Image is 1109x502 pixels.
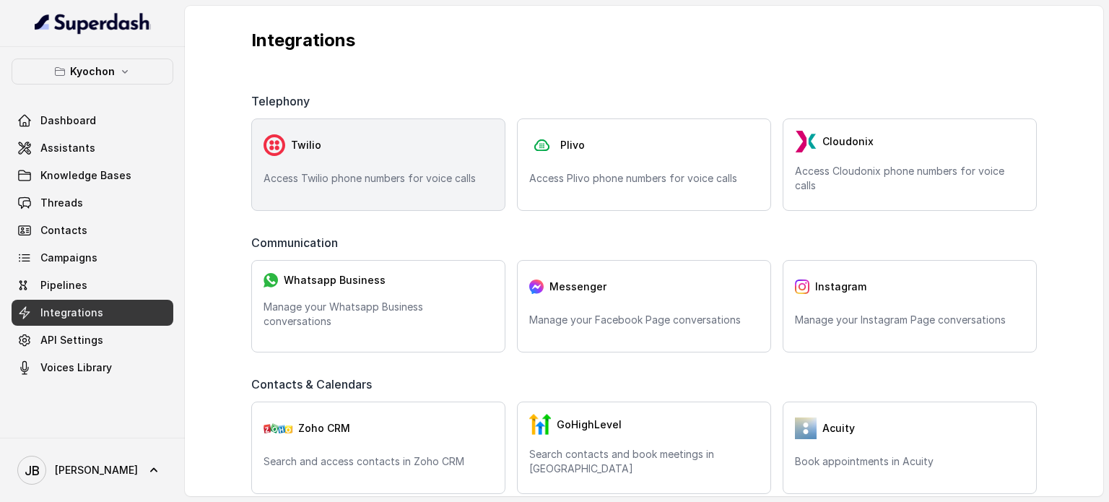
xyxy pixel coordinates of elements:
[795,454,1025,469] p: Book appointments in Acuity
[12,272,173,298] a: Pipelines
[795,131,817,152] img: LzEnlUgADIwsuYwsTIxNLkxQDEyBEgDTDZAMjs1Qgy9jUyMTMxBzEB8uASKBKLgDqFxF08kI1lQAAAABJRU5ErkJggg==
[264,423,292,433] img: zohoCRM.b78897e9cd59d39d120b21c64f7c2b3a.svg
[40,141,95,155] span: Assistants
[40,196,83,210] span: Threads
[40,360,112,375] span: Voices Library
[815,280,866,294] span: Instagram
[12,327,173,353] a: API Settings
[35,12,151,35] img: light.svg
[40,223,87,238] span: Contacts
[12,355,173,381] a: Voices Library
[264,300,493,329] p: Manage your Whatsapp Business conversations
[291,138,321,152] span: Twilio
[557,417,622,432] span: GoHighLevel
[529,280,544,294] img: messenger.2e14a0163066c29f9ca216c7989aa592.svg
[284,273,386,287] span: Whatsapp Business
[549,280,606,294] span: Messenger
[251,234,344,251] span: Communication
[55,463,138,477] span: [PERSON_NAME]
[795,417,817,439] img: 5vvjV8cQY1AVHSZc2N7qU9QabzYIM+zpgiA0bbq9KFoni1IQNE8dHPp0leJjYW31UJeOyZnSBUO77gdMaNhFCgpjLZzFnVhVC...
[822,421,855,436] span: Acuity
[40,113,96,128] span: Dashboard
[529,134,554,157] img: plivo.d3d850b57a745af99832d897a96997ac.svg
[12,135,173,161] a: Assistants
[822,134,874,149] span: Cloudonix
[12,59,173,85] button: Kyochon
[264,134,285,156] img: twilio.7c09a4f4c219fa09ad352260b0a8157b.svg
[529,414,551,436] img: GHL.59f7fa3143240424d279.png
[529,171,759,186] p: Access Plivo phone numbers for voice calls
[795,280,809,294] img: instagram.04eb0078a085f83fc525.png
[12,450,173,490] a: [PERSON_NAME]
[251,92,316,110] span: Telephony
[264,171,493,186] p: Access Twilio phone numbers for voice calls
[795,313,1025,327] p: Manage your Instagram Page conversations
[251,29,1037,52] p: Integrations
[25,463,40,478] text: JB
[560,138,585,152] span: Plivo
[12,245,173,271] a: Campaigns
[264,454,493,469] p: Search and access contacts in Zoho CRM
[12,217,173,243] a: Contacts
[12,300,173,326] a: Integrations
[264,273,278,287] img: whatsapp.f50b2aaae0bd8934e9105e63dc750668.svg
[529,447,759,476] p: Search contacts and book meetings in [GEOGRAPHIC_DATA]
[251,376,378,393] span: Contacts & Calendars
[40,306,103,320] span: Integrations
[40,278,87,293] span: Pipelines
[529,313,759,327] p: Manage your Facebook Page conversations
[40,251,97,265] span: Campaigns
[12,108,173,134] a: Dashboard
[40,333,103,347] span: API Settings
[40,168,131,183] span: Knowledge Bases
[70,63,115,80] p: Kyochon
[795,164,1025,193] p: Access Cloudonix phone numbers for voice calls
[12,163,173,189] a: Knowledge Bases
[298,421,350,436] span: Zoho CRM
[12,190,173,216] a: Threads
